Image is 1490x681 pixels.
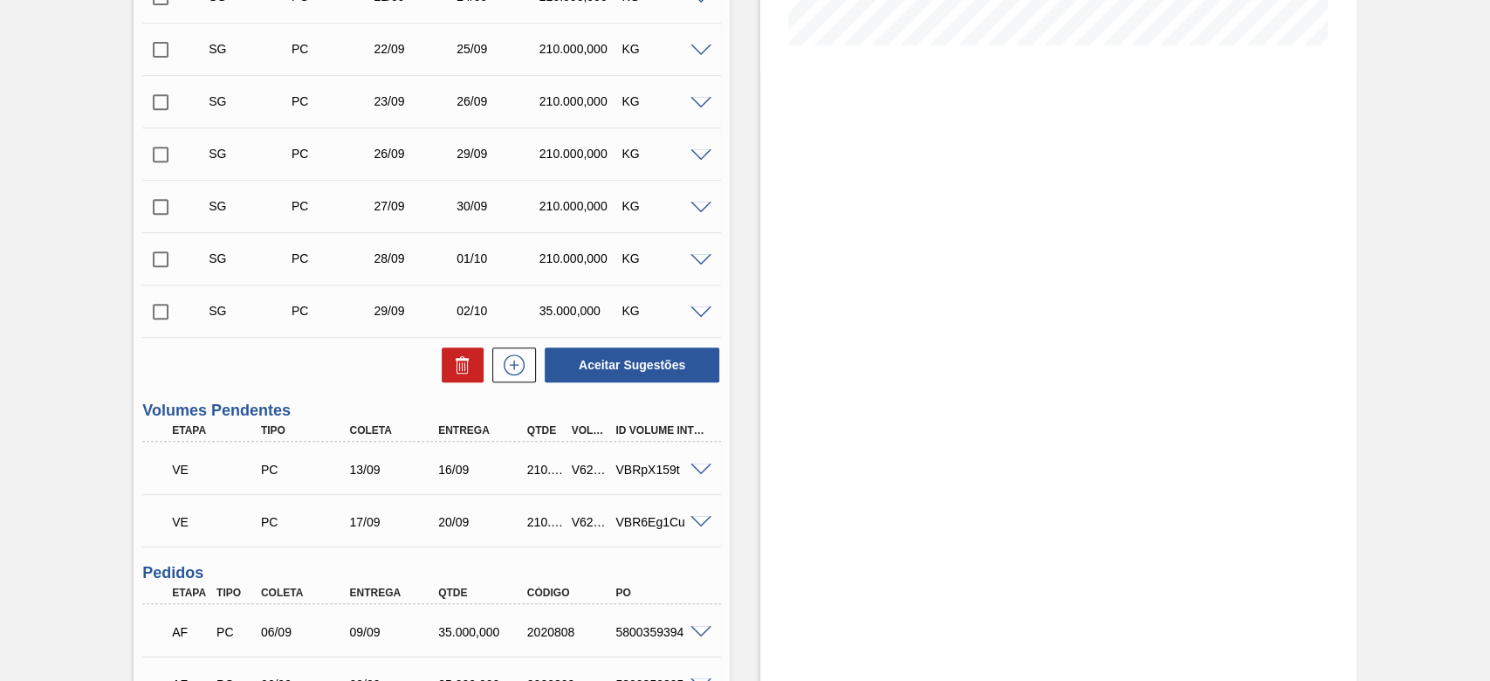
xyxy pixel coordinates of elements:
div: 2020808 [523,625,621,639]
p: VE [172,463,262,477]
div: 09/09/2025 [345,625,443,639]
div: 210.000,000 [523,463,568,477]
div: 20/09/2025 [434,515,532,529]
div: KG [617,199,708,213]
div: KG [617,251,708,265]
div: 210.000,000 [535,199,626,213]
div: Qtde [523,424,568,437]
div: Pedido de Compra [257,515,355,529]
div: 30/09/2025 [452,199,543,213]
div: 35.000,000 [535,304,626,318]
div: Etapa [168,587,213,599]
div: Pedido de Compra [287,199,378,213]
div: Tipo [257,424,355,437]
div: Id Volume Interno [611,424,710,437]
p: VE [172,515,262,529]
div: Qtde [434,587,532,599]
div: KG [617,42,708,56]
h3: Volumes Pendentes [142,402,721,420]
div: 02/10/2025 [452,304,543,318]
div: 01/10/2025 [452,251,543,265]
div: V622289 [567,463,613,477]
div: 5800359394 [611,625,710,639]
div: Pedido de Compra [287,304,378,318]
div: 210.000,000 [523,515,568,529]
div: Coleta [345,424,443,437]
div: Pedido de Compra [212,625,257,639]
div: 27/09/2025 [369,199,460,213]
div: Pedido de Compra [257,463,355,477]
h3: Pedidos [142,564,721,582]
div: Nova sugestão [484,347,536,382]
div: Aceitar Sugestões [536,346,721,384]
div: Pedido de Compra [287,251,378,265]
div: 28/09/2025 [369,251,460,265]
div: Sugestão Criada [204,304,295,318]
div: Pedido de Compra [287,94,378,108]
div: 13/09/2025 [345,463,443,477]
div: 17/09/2025 [345,515,443,529]
div: 06/09/2025 [257,625,355,639]
div: Código [523,587,621,599]
div: Sugestão Criada [204,199,295,213]
div: Volume Portal [567,424,613,437]
div: KG [617,304,708,318]
div: Sugestão Criada [204,42,295,56]
div: 29/09/2025 [452,147,543,161]
div: 210.000,000 [535,251,626,265]
div: 210.000,000 [535,147,626,161]
div: VBRpX159t [611,463,710,477]
div: 16/09/2025 [434,463,532,477]
div: 210.000,000 [535,42,626,56]
p: AF [172,625,209,639]
div: 210.000,000 [535,94,626,108]
div: 35.000,000 [434,625,532,639]
div: Aguardando Faturamento [168,613,213,651]
div: Coleta [257,587,355,599]
div: Excluir Sugestões [433,347,484,382]
div: PO [611,587,710,599]
div: KG [617,94,708,108]
div: 29/09/2025 [369,304,460,318]
div: Sugestão Criada [204,147,295,161]
div: Pedido de Compra [287,42,378,56]
div: Volume Enviado para Transporte [168,503,266,541]
div: Sugestão Criada [204,94,295,108]
div: VBR6Eg1Cu [611,515,710,529]
button: Aceitar Sugestões [545,347,719,382]
div: 26/09/2025 [452,94,543,108]
div: 22/09/2025 [369,42,460,56]
div: Sugestão Criada [204,251,295,265]
div: 26/09/2025 [369,147,460,161]
div: Volume Enviado para Transporte [168,451,266,489]
div: KG [617,147,708,161]
div: V622290 [567,515,613,529]
div: Entrega [345,587,443,599]
div: Tipo [212,587,257,599]
div: Etapa [168,424,266,437]
div: Pedido de Compra [287,147,378,161]
div: 25/09/2025 [452,42,543,56]
div: 23/09/2025 [369,94,460,108]
div: Entrega [434,424,532,437]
